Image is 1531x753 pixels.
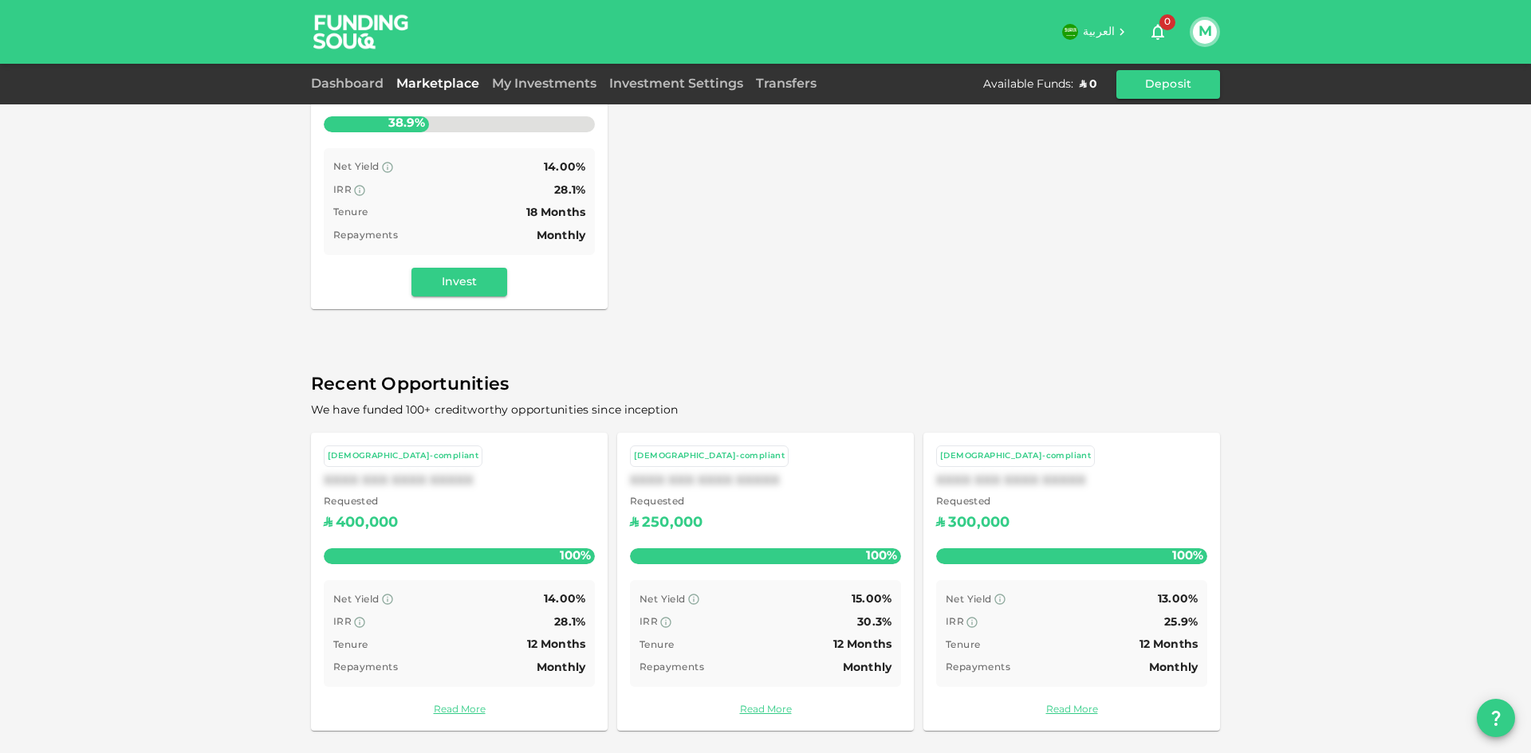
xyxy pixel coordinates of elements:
a: Read More [324,703,595,718]
span: Repayments [333,231,398,241]
div: XXXX XXX XXXX XXXXX [324,473,595,488]
span: Monthly [1149,662,1198,673]
span: Net Yield [333,163,380,172]
button: Invest [411,268,507,296]
a: Dashboard [311,78,390,90]
div: 250,000 [642,511,703,536]
span: Requested [324,495,398,511]
a: [DEMOGRAPHIC_DATA]-compliantXXXX XXX XXXX XXXXX Requested ʢ250,000100% Net Yield 15.00% IRR 30.3%... [617,433,914,731]
span: Requested [936,495,1010,511]
span: Tenure [640,641,674,650]
span: 28.1% [554,617,585,628]
span: 25.9% [1164,617,1198,628]
span: We have funded 100+ creditworthy opportunities since inception [311,405,678,416]
span: 18 Months [526,207,585,218]
span: 15.00% [852,594,891,605]
span: Recent Opportunities [311,370,1220,401]
div: 400,000 [336,511,398,536]
span: Monthly [843,662,891,673]
span: Monthly [537,662,585,673]
a: Investment Settings [603,78,750,90]
span: 12 Months [1139,639,1198,650]
button: 0 [1142,16,1174,48]
button: Deposit [1116,70,1220,99]
div: XXXX XXX XXXX XXXXX [630,473,901,488]
span: 100% [862,545,901,568]
a: Transfers [750,78,823,90]
a: [DEMOGRAPHIC_DATA]-compliantXXXX XXX XXXX XXXXX Requested ʢ300,000100% Net Yield 13.00% IRR 25.9%... [923,433,1220,731]
div: [DEMOGRAPHIC_DATA]-compliant [634,449,785,463]
span: Tenure [333,641,368,650]
button: question [1477,699,1515,737]
span: Repayments [333,663,398,673]
a: Read More [630,703,901,718]
span: العربية [1083,26,1115,37]
span: 30.3% [857,617,891,628]
div: ʢ [630,511,639,536]
div: [DEMOGRAPHIC_DATA]-compliant [328,449,478,463]
span: IRR [333,186,352,195]
span: Net Yield [333,595,380,605]
div: 300,000 [948,511,1010,536]
span: 13.00% [1158,594,1198,605]
span: IRR [946,618,964,627]
a: Read More [936,703,1207,718]
div: Available Funds : [983,76,1073,92]
div: XXXX XXX XXXX XXXXX [936,473,1207,488]
span: 14.00% [544,162,585,173]
button: M [1193,20,1217,44]
span: Net Yield [946,595,992,605]
span: 28.1% [554,185,585,196]
span: Requested [630,495,703,511]
span: IRR [640,618,658,627]
span: Tenure [333,208,368,218]
div: ʢ [936,511,945,536]
span: Tenure [946,641,980,650]
span: 12 Months [833,639,891,650]
span: Repayments [946,663,1010,673]
a: Marketplace [390,78,486,90]
span: 14.00% [544,594,585,605]
span: Net Yield [640,595,686,605]
span: 0 [1159,14,1175,30]
img: flag-sa.b9a346574cdc8950dd34b50780441f57.svg [1062,24,1078,40]
span: IRR [333,618,352,627]
span: Repayments [640,663,704,673]
div: ʢ [324,511,333,536]
span: 100% [1168,545,1207,568]
a: [DEMOGRAPHIC_DATA]-compliantXXXX XXX XXXX XXXXX Requested ʢ400,000100% Net Yield 14.00% IRR 28.1%... [311,433,608,731]
span: 100% [556,545,595,568]
a: My Investments [486,78,603,90]
div: [DEMOGRAPHIC_DATA]-compliant [940,449,1091,463]
span: Monthly [537,230,585,241]
span: 12 Months [527,639,585,650]
div: ʢ 0 [1080,76,1097,92]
